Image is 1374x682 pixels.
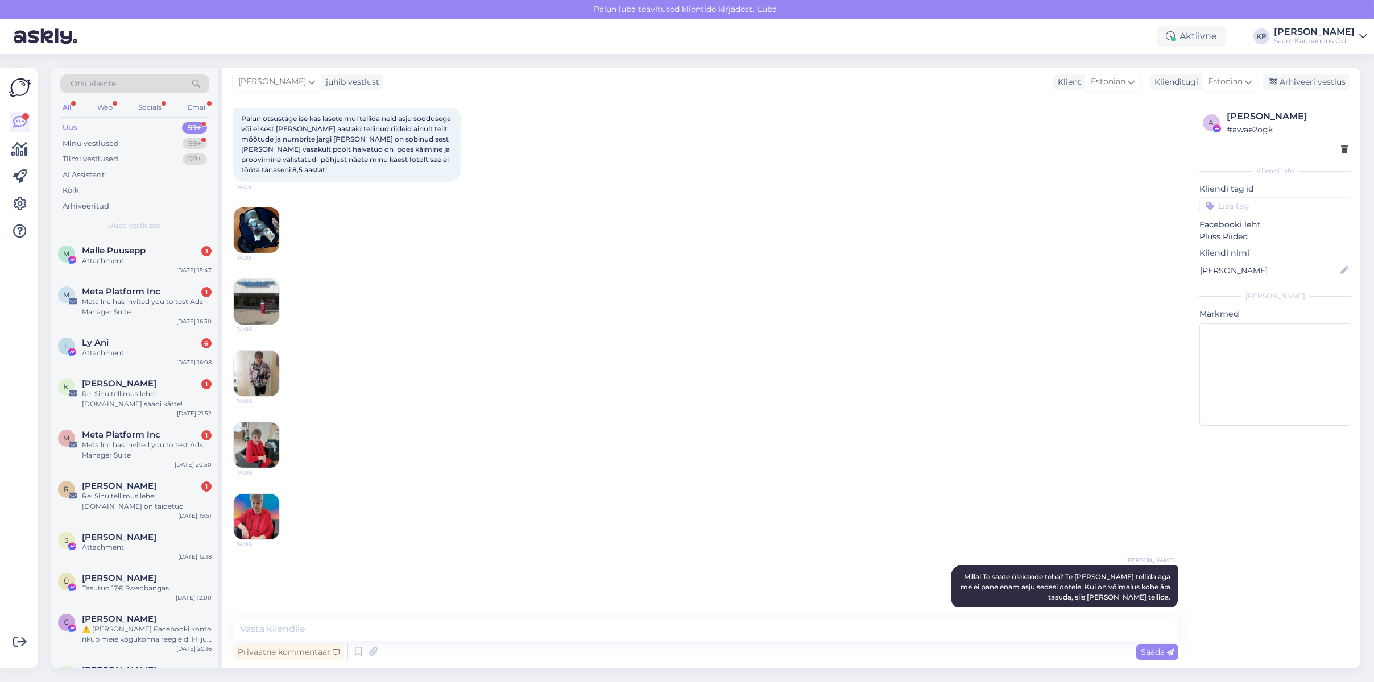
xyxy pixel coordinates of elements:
div: KP [1253,28,1269,44]
div: Klient [1053,76,1081,88]
span: Malle Puusepp [82,246,146,256]
div: [PERSON_NAME] [1199,291,1351,301]
div: [DATE] 16:08 [176,358,212,367]
div: 3 [201,246,212,256]
div: All [60,100,73,115]
span: Raili Kasemaa [82,481,156,491]
span: M [64,290,70,299]
div: 1 [201,430,212,440]
div: [DATE] 12:00 [176,593,212,602]
span: Cydeine James Razonable [82,614,156,624]
span: S [65,536,69,544]
div: Arhiveeri vestlus [1263,74,1350,90]
div: [DATE] 12:18 [178,552,212,561]
span: L [65,342,69,350]
img: Attachment [234,494,279,539]
span: Palun otsustage ise kas lasete mul tellida neid asju soodusega või ei sest [PERSON_NAME] aastaid ... [241,114,453,174]
p: Facebooki leht [1199,219,1351,231]
div: Kliendi info [1199,166,1351,176]
p: Pluss Riided [1199,231,1351,243]
span: [PERSON_NAME] [1126,556,1175,564]
div: Saare Kaubandus OÜ [1274,36,1355,45]
div: Web [95,100,115,115]
div: Uus [63,122,77,134]
div: Aktiivne [1157,26,1226,47]
span: R [64,485,69,493]
span: Tatjana Vergeles [82,665,156,675]
p: Kliendi nimi [1199,247,1351,259]
span: 14:06 [237,397,280,405]
div: Tiimi vestlused [63,153,118,165]
div: [DATE] 19:51 [178,511,212,520]
img: Attachment [234,351,279,396]
div: [PERSON_NAME] [1227,110,1348,123]
img: Attachment [234,279,279,325]
img: Askly Logo [9,77,31,98]
div: 1 [201,287,212,297]
p: Märkmed [1199,308,1351,320]
span: Uued vestlused [109,221,162,231]
span: Ü [64,577,69,585]
span: Saima Joa [82,532,156,542]
span: Saada [1141,647,1174,657]
p: Kliendi tag'id [1199,183,1351,195]
div: [DATE] 20:16 [176,644,212,653]
div: [DATE] 20:50 [175,460,212,469]
div: ⚠️ [PERSON_NAME] Facebooki konto rikub meie kogukonna reegleid. Hiljuti on meie süsteem saanud ka... [82,624,212,644]
span: C [64,618,69,626]
span: K [64,382,69,391]
span: Meta Platform Inc [82,286,160,297]
div: Meta lnc has invited you to test Ads Manager Suite [82,297,212,317]
div: 6 [201,338,212,348]
div: Re: Sinu tellimus lehel [DOMAIN_NAME] on täidetud [82,491,212,511]
span: 14:05 [237,253,280,262]
div: Socials [136,100,164,115]
img: Attachment [234,422,279,468]
input: Lisa nimi [1200,264,1338,277]
div: Re: Sinu tellimus lehel [DOMAIN_NAME] saadi kätte! [82,389,212,409]
span: 14:06 [237,540,280,548]
input: Lisa tag [1199,197,1351,214]
div: Attachment [82,256,212,266]
span: Ülle Uiboupin [82,573,156,583]
span: 14:06 [237,325,280,334]
div: # awae2ogk [1227,123,1348,136]
div: [DATE] 15:47 [176,266,212,275]
div: Minu vestlused [63,138,119,149]
img: Attachment [234,207,279,253]
div: [PERSON_NAME] [1274,27,1355,36]
span: Luba [754,4,780,14]
div: [DATE] 21:52 [177,409,212,418]
div: Tasutud 17€ Swedbangas. [82,583,212,593]
div: [DATE] 16:30 [176,317,212,326]
div: 99+ [183,138,207,149]
span: Millal Te saate ülekande teha? Te [PERSON_NAME] tellida aga me ei pane enam asju sedasi ootele. K... [961,572,1172,601]
div: juhib vestlust [321,76,379,88]
span: 14:06 [237,468,280,477]
span: M [64,434,70,442]
div: 99+ [182,122,207,134]
div: 99+ [183,153,207,165]
span: a [1209,118,1214,127]
span: [PERSON_NAME] [238,76,306,88]
a: [PERSON_NAME]Saare Kaubandus OÜ [1274,27,1367,45]
div: Klienditugi [1150,76,1198,88]
div: Meta lnc has invited you to test Ads Manager Suite [82,440,212,460]
span: Kaisa Väärtnõu [82,379,156,389]
span: Otsi kliente [71,78,116,90]
div: Arhiveeritud [63,201,109,212]
span: Meta Platform Inc [82,430,160,440]
div: 1 [201,379,212,389]
div: 1 [201,481,212,492]
div: Kõik [63,185,79,196]
span: 14:04 [237,182,279,191]
div: Attachment [82,348,212,358]
span: Estonian [1091,76,1125,88]
span: M [64,249,70,258]
span: Estonian [1208,76,1243,88]
div: Attachment [82,542,212,552]
div: Privaatne kommentaar [233,644,344,660]
div: Email [185,100,209,115]
div: AI Assistent [63,169,105,181]
span: Ly Ani [82,338,109,348]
